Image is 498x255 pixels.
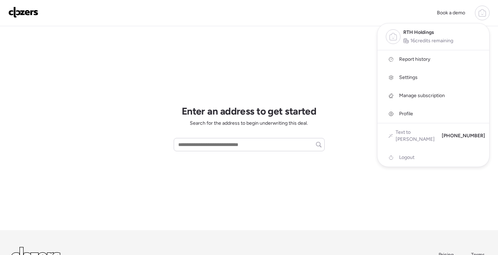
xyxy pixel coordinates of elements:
a: Report history [377,50,489,68]
span: RTH Holdings [403,29,434,36]
span: Settings [399,74,418,81]
span: 16 credits remaining [410,37,453,44]
span: Profile [399,110,413,117]
img: Logo [8,7,38,18]
a: Text to [PERSON_NAME] [389,129,436,143]
span: Report history [399,56,430,63]
span: Manage subscription [399,92,445,99]
a: Profile [377,105,489,123]
span: Logout [399,154,414,161]
a: Settings [377,68,489,87]
span: Book a demo [437,10,465,16]
span: [PHONE_NUMBER] [442,132,485,139]
span: Text to [PERSON_NAME] [396,129,436,143]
